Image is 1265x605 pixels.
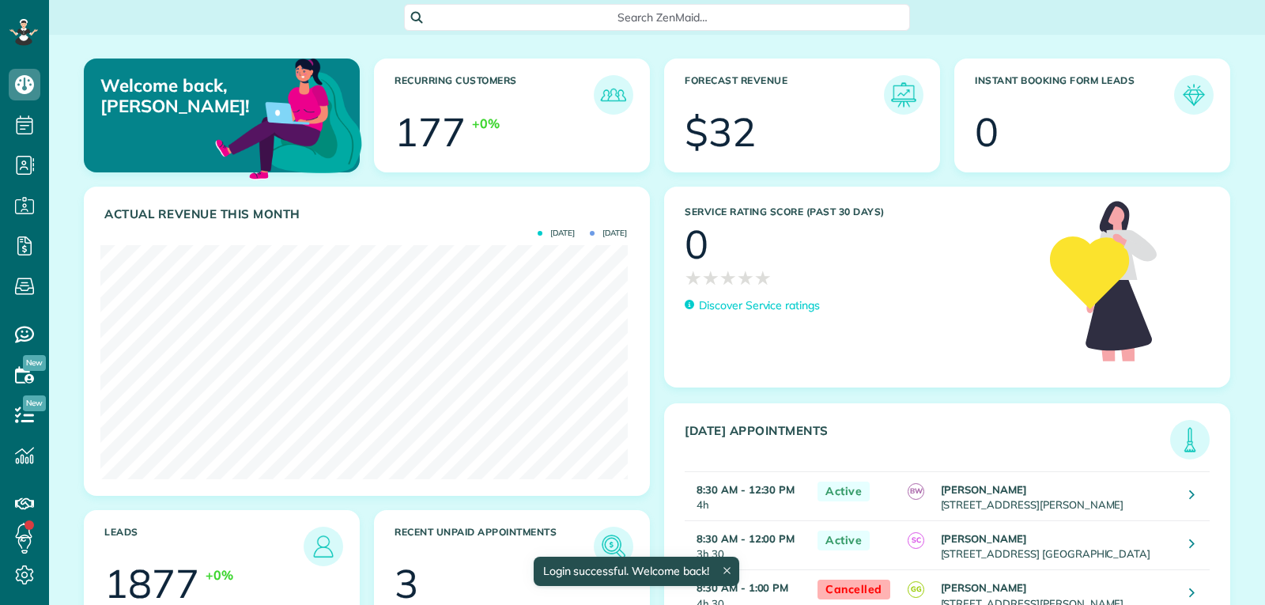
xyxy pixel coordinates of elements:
[908,483,924,500] span: BW
[941,532,1028,545] strong: [PERSON_NAME]
[308,531,339,562] img: icon_leads-1bed01f49abd5b7fead27621c3d59655bb73ed531f8eeb49469d10e621d6b896.png
[975,75,1174,115] h3: Instant Booking Form Leads
[104,564,199,603] div: 1877
[818,531,870,550] span: Active
[737,264,754,292] span: ★
[937,472,1178,521] td: [STREET_ADDRESS][PERSON_NAME]
[395,75,594,115] h3: Recurring Customers
[395,564,418,603] div: 3
[818,482,870,501] span: Active
[100,75,270,117] p: Welcome back, [PERSON_NAME]!
[685,297,820,314] a: Discover Service ratings
[23,355,46,371] span: New
[937,521,1178,570] td: [STREET_ADDRESS] [GEOGRAPHIC_DATA]
[685,521,810,570] td: 3h 30
[685,75,884,115] h3: Forecast Revenue
[888,79,919,111] img: icon_forecast_revenue-8c13a41c7ed35a8dcfafea3cbb826a0462acb37728057bba2d056411b612bbbe.png
[941,483,1028,496] strong: [PERSON_NAME]
[697,581,788,594] strong: 8:30 AM - 1:00 PM
[697,483,795,496] strong: 8:30 AM - 12:30 PM
[941,581,1028,594] strong: [PERSON_NAME]
[685,206,1034,217] h3: Service Rating score (past 30 days)
[206,566,233,584] div: +0%
[538,229,575,237] span: [DATE]
[395,527,594,566] h3: Recent unpaid appointments
[754,264,772,292] span: ★
[908,532,924,549] span: SC
[1178,79,1210,111] img: icon_form_leads-04211a6a04a5b2264e4ee56bc0799ec3eb69b7e499cbb523a139df1d13a81ae0.png
[472,115,500,133] div: +0%
[908,581,924,598] span: GG
[685,472,810,521] td: 4h
[702,264,719,292] span: ★
[685,112,756,152] div: $32
[533,557,738,586] div: Login successful. Welcome back!
[104,207,633,221] h3: Actual Revenue this month
[697,532,795,545] strong: 8:30 AM - 12:00 PM
[818,580,890,599] span: Cancelled
[212,40,365,194] img: dashboard_welcome-42a62b7d889689a78055ac9021e634bf52bae3f8056760290aed330b23ab8690.png
[395,112,466,152] div: 177
[685,225,708,264] div: 0
[598,79,629,111] img: icon_recurring_customers-cf858462ba22bcd05b5a5880d41d6543d210077de5bb9ebc9590e49fd87d84ed.png
[699,297,820,314] p: Discover Service ratings
[104,527,304,566] h3: Leads
[685,424,1170,459] h3: [DATE] Appointments
[598,531,629,562] img: icon_unpaid_appointments-47b8ce3997adf2238b356f14209ab4cced10bd1f174958f3ca8f1d0dd7fffeee.png
[719,264,737,292] span: ★
[685,264,702,292] span: ★
[975,112,999,152] div: 0
[23,395,46,411] span: New
[590,229,627,237] span: [DATE]
[1174,424,1206,456] img: icon_todays_appointments-901f7ab196bb0bea1936b74009e4eb5ffbc2d2711fa7634e0d609ed5ef32b18b.png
